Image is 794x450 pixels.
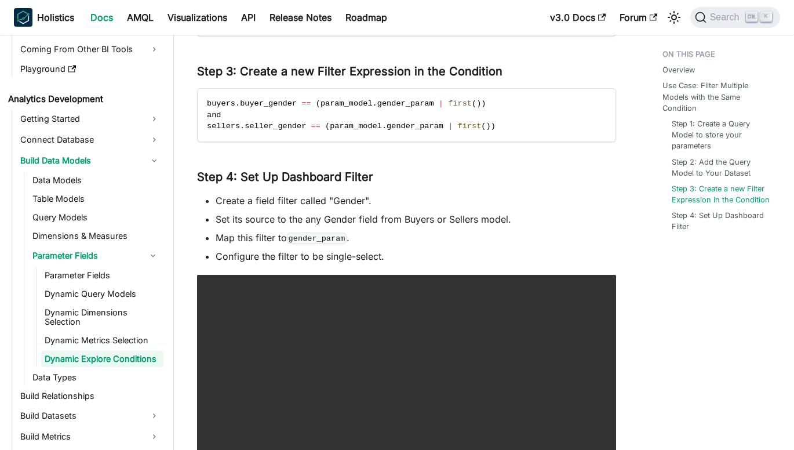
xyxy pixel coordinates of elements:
[29,246,143,265] a: Parameter Fields
[672,183,771,205] a: Step 3: Create a new Filter Expression in the Condition
[29,172,163,188] a: Data Models
[197,170,616,184] h3: Step 4: Set Up Dashboard Filter
[377,99,434,108] span: gender_param
[216,194,616,208] li: Create a field filter called "Gender".
[83,8,120,27] a: Docs
[448,99,472,108] span: first
[41,304,163,330] a: Dynamic Dimensions Selection
[5,91,163,107] a: Analytics Development
[41,267,163,284] a: Parameter Fields
[17,407,163,425] a: Build Datasets
[458,122,482,130] span: first
[311,122,320,130] span: ==
[481,122,486,130] span: (
[41,332,163,349] a: Dynamic Metrics Selection
[481,99,486,108] span: )
[120,8,161,27] a: AMQL
[245,122,306,130] span: seller_gender
[662,80,776,114] a: Use Case: Filter Multiple Models with the Same Condition
[543,8,613,27] a: v3.0 Docs
[17,110,163,128] a: Getting Started
[320,99,373,108] span: param_model
[29,228,163,244] a: Dimensions & Measures
[472,99,476,108] span: (
[486,122,490,130] span: )
[17,151,163,170] a: Build Data Models
[263,8,338,27] a: Release Notes
[216,231,616,245] li: Map this filter to .
[662,64,695,75] a: Overview
[14,8,74,27] a: HolisticsHolistics
[672,157,771,179] a: Step 2: Add the Query Model to Your Dataset
[240,122,245,130] span: .
[29,209,163,226] a: Query Models
[760,12,772,22] kbd: K
[207,111,221,119] span: and
[41,286,163,302] a: Dynamic Query Models
[17,61,163,77] a: Playground
[448,122,453,130] span: |
[216,212,616,226] li: Set its source to the any Gender field from Buyers or Sellers model.
[234,8,263,27] a: API
[37,10,74,24] b: Holistics
[665,8,683,27] button: Switch between dark and light mode (currently light mode)
[207,122,240,130] span: sellers
[672,118,771,152] a: Step 1: Create a Query Model to store your parameters
[17,427,163,446] a: Build Metrics
[29,369,163,386] a: Data Types
[235,99,240,108] span: .
[439,99,443,108] span: |
[287,233,347,244] code: gender_param
[216,249,616,263] li: Configure the filter to be single-select.
[207,99,235,108] span: buyers
[17,388,163,404] a: Build Relationships
[613,8,664,27] a: Forum
[690,7,780,28] button: Search (Ctrl+K)
[382,122,387,130] span: .
[143,246,163,265] button: Collapse sidebar category 'Parameter Fields'
[240,99,297,108] span: buyer_gender
[373,99,377,108] span: .
[491,122,496,130] span: )
[672,210,771,232] a: Step 4: Set Up Dashboard Filter
[330,122,382,130] span: param_model
[41,351,163,367] a: Dynamic Explore Conditions
[17,130,163,149] a: Connect Database
[325,122,330,130] span: (
[338,8,394,27] a: Roadmap
[301,99,311,108] span: ==
[387,122,443,130] span: gender_param
[316,99,320,108] span: (
[17,40,163,59] a: Coming From Other BI Tools
[706,12,746,23] span: Search
[197,64,616,79] h3: Step 3: Create a new Filter Expression in the Condition
[14,8,32,27] img: Holistics
[161,8,234,27] a: Visualizations
[29,191,163,207] a: Table Models
[476,99,481,108] span: )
